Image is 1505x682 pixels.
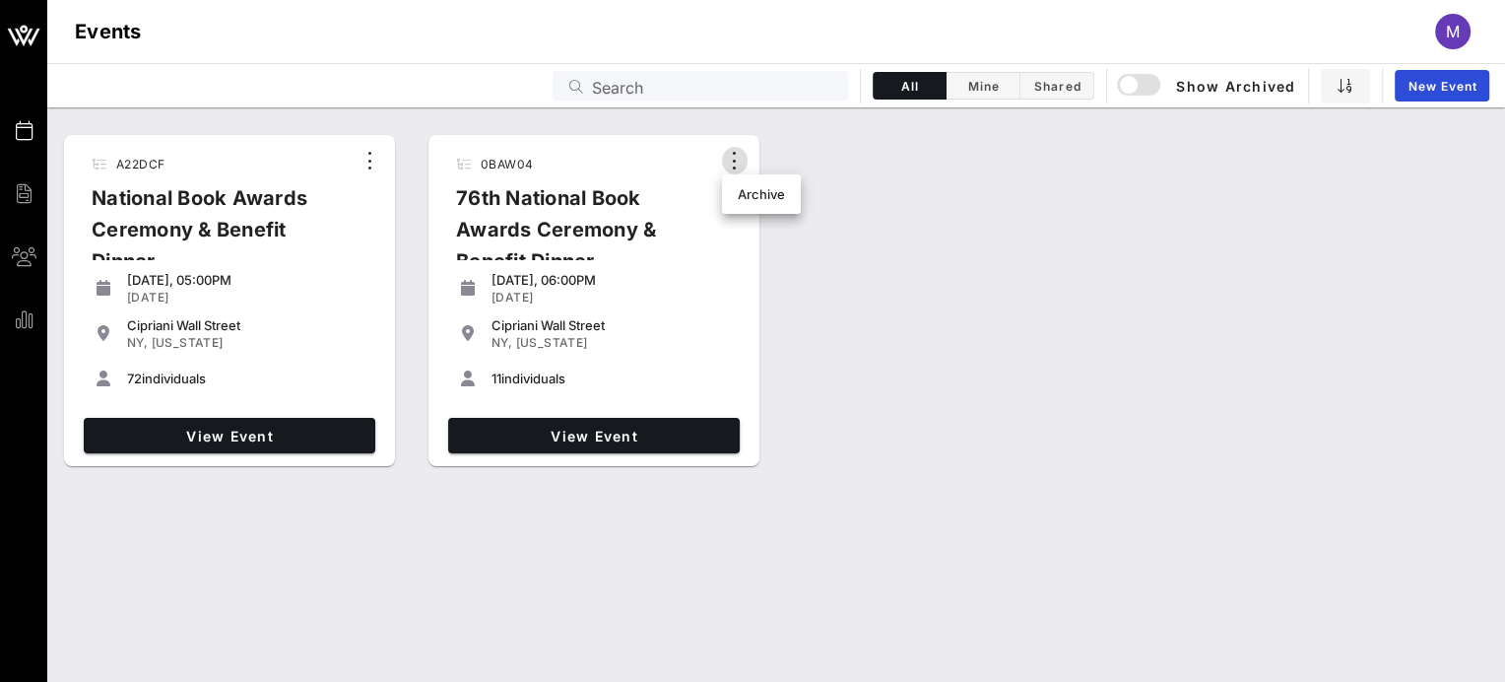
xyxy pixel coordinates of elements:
span: 72 [127,371,142,386]
span: View Event [456,428,732,444]
div: [DATE], 05:00PM [127,272,367,288]
div: individuals [127,371,367,386]
div: [DATE], 06:00PM [491,272,732,288]
div: individuals [491,371,732,386]
span: Mine [958,79,1008,94]
div: M [1435,14,1471,49]
h1: Events [75,16,142,47]
div: National Book Awards Ceremony & Benefit Dinner [76,182,354,293]
a: View Event [84,418,375,453]
span: Show Archived [1120,74,1295,98]
button: Shared [1020,72,1094,100]
span: NY, [491,335,512,350]
span: A22DCF [116,157,164,171]
span: NY, [127,335,148,350]
span: [US_STATE] [152,335,224,350]
div: Cipriani Wall Street [491,317,732,333]
div: 76th National Book Awards Ceremony & Benefit Dinner [440,182,718,293]
div: Archive [738,186,785,202]
button: Show Archived [1119,68,1296,103]
span: New Event [1407,79,1477,94]
span: View Event [92,428,367,444]
span: M [1446,22,1460,41]
button: Mine [947,72,1020,100]
button: All [873,72,947,100]
span: Shared [1032,79,1081,94]
span: 0BAW04 [481,157,533,171]
span: [US_STATE] [516,335,588,350]
a: View Event [448,418,740,453]
span: 11 [491,371,501,386]
span: All [885,79,934,94]
div: [DATE] [127,290,367,306]
a: New Event [1395,70,1489,102]
div: [DATE] [491,290,732,306]
div: Cipriani Wall Street [127,317,367,333]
